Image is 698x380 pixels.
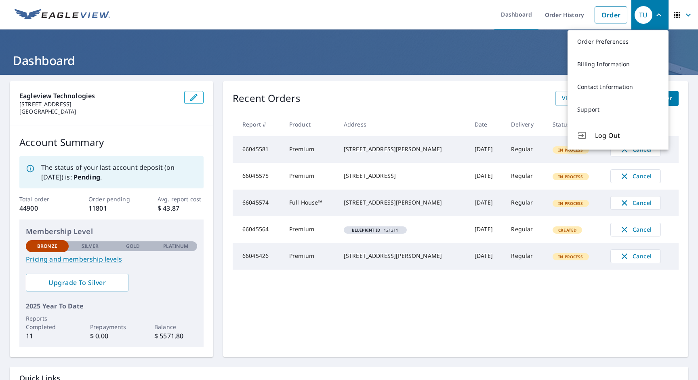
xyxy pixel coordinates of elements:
[233,91,301,106] p: Recent Orders
[90,323,133,331] p: Prepayments
[347,228,404,232] span: 121211
[37,243,57,250] p: Bronze
[468,163,505,190] td: [DATE]
[553,201,588,206] span: In Process
[505,136,546,163] td: Regular
[344,198,462,207] div: [STREET_ADDRESS][PERSON_NAME]
[553,174,588,179] span: In Process
[74,173,100,182] b: Pending
[553,147,588,153] span: In Process
[610,196,661,210] button: Cancel
[283,136,337,163] td: Premium
[619,251,652,261] span: Cancel
[505,112,546,136] th: Delivery
[10,52,688,69] h1: Dashboard
[233,136,283,163] td: 66045581
[88,203,135,213] p: 11801
[233,243,283,270] td: 66045426
[163,243,189,250] p: Platinum
[553,254,588,260] span: In Process
[595,131,659,140] span: Log Out
[505,190,546,216] td: Regular
[15,9,110,21] img: EV Logo
[505,163,546,190] td: Regular
[546,112,604,136] th: Status
[610,249,661,263] button: Cancel
[158,203,204,213] p: $ 43.87
[352,228,381,232] em: Blueprint ID
[283,243,337,270] td: Premium
[41,163,197,182] p: The status of your last account deposit (on [DATE]) is: .
[26,314,69,331] p: Reports Completed
[154,323,197,331] p: Balance
[283,190,337,216] td: Full House™
[19,91,178,101] p: Eagleview Technologies
[595,6,627,23] a: Order
[337,112,468,136] th: Address
[468,190,505,216] td: [DATE]
[19,203,65,213] p: 44900
[233,112,283,136] th: Report #
[568,98,669,121] a: Support
[19,101,178,108] p: [STREET_ADDRESS]
[610,169,661,183] button: Cancel
[283,163,337,190] td: Premium
[344,145,462,153] div: [STREET_ADDRESS][PERSON_NAME]
[233,190,283,216] td: 66045574
[26,226,197,237] p: Membership Level
[468,216,505,243] td: [DATE]
[233,163,283,190] td: 66045575
[468,136,505,163] td: [DATE]
[505,216,546,243] td: Regular
[158,195,204,203] p: Avg. report cost
[26,301,197,311] p: 2025 Year To Date
[555,91,613,106] a: View All Orders
[568,53,669,76] a: Billing Information
[568,76,669,98] a: Contact Information
[90,331,133,341] p: $ 0.00
[19,195,65,203] p: Total order
[568,30,669,53] a: Order Preferences
[468,243,505,270] td: [DATE]
[19,135,204,150] p: Account Summary
[88,195,135,203] p: Order pending
[283,216,337,243] td: Premium
[154,331,197,341] p: $ 5571.80
[26,254,197,264] a: Pricing and membership levels
[32,278,122,287] span: Upgrade To Silver
[233,216,283,243] td: 66045564
[619,225,652,234] span: Cancel
[126,243,140,250] p: Gold
[344,252,462,260] div: [STREET_ADDRESS][PERSON_NAME]
[283,112,337,136] th: Product
[562,93,606,103] span: View All Orders
[468,112,505,136] th: Date
[619,171,652,181] span: Cancel
[568,121,669,150] button: Log Out
[553,227,581,233] span: Created
[344,172,462,180] div: [STREET_ADDRESS]
[82,243,99,250] p: Silver
[610,223,661,236] button: Cancel
[19,108,178,115] p: [GEOGRAPHIC_DATA]
[505,243,546,270] td: Regular
[619,198,652,208] span: Cancel
[26,331,69,341] p: 11
[26,274,128,291] a: Upgrade To Silver
[635,6,652,24] div: TU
